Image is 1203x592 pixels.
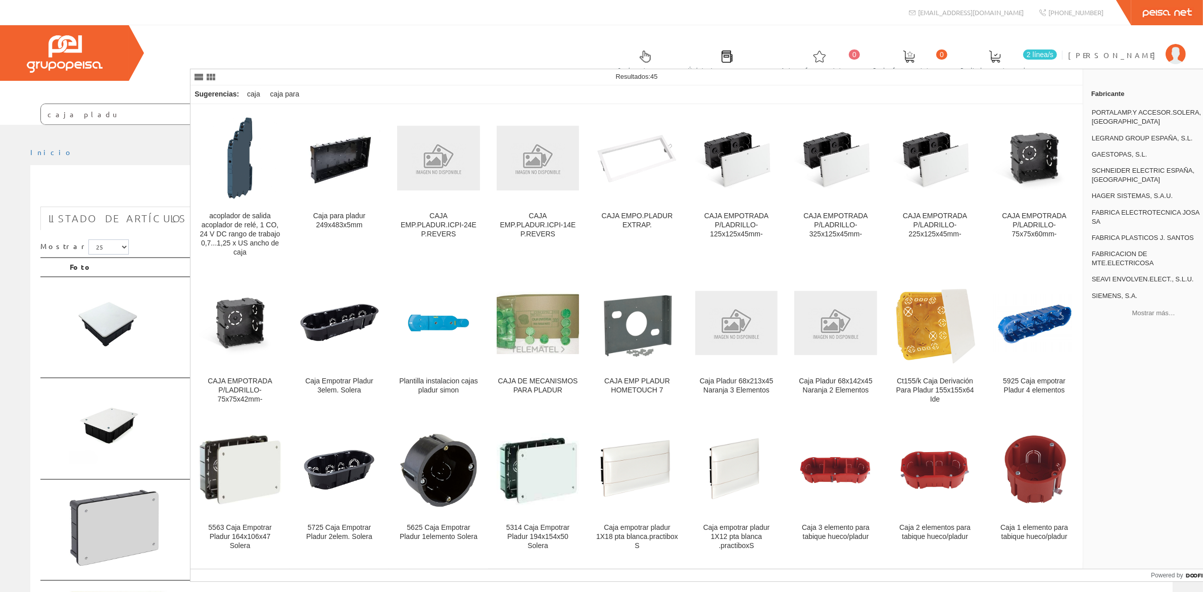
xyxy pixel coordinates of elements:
[985,416,1084,562] a: Caja 1 elemento para tabique hueco/pladur Caja 1 elemento para tabique hueco/pladur
[588,270,687,416] a: CAJA EMP PLADUR HOMETOUCH 7 CAJA EMP PLADUR HOMETOUCH 7
[1068,50,1161,60] span: [PERSON_NAME]
[497,377,580,395] div: CAJA DE MECANISMOS PARA PLADUR
[695,291,778,356] img: Caja Pladur 68x213x45 Naranja 3 Elementos
[886,270,985,416] a: Ct155/k Caja Derivación Para Pladur 155x155x64 Ide Ct155/k Caja Derivación Para Pladur 155x155x64...
[687,105,786,269] a: CAJA EMPOTRADA P/LADRILLO-125x125x45mm- CAJA EMPOTRADA P/LADRILLO-125x125x45mm-
[687,270,786,416] a: Caja Pladur 68x213x45 Naranja 3 Elementos Caja Pladur 68x213x45 Naranja 3 Elementos
[794,117,877,200] img: CAJA EMPOTRADA P/LADRILLO-325x125x45mm-
[389,270,488,416] a: Plantilla instalacion cajas pladur simon Plantilla instalacion cajas pladur simon
[786,270,885,416] a: Caja Pladur 68x142x45 Naranja 2 Elementos Caja Pladur 68x142x45 Naranja 2 Elementos
[894,523,977,541] div: Caja 2 elementos para tabique hueco/pladur
[596,129,679,187] img: CAJA EMPO.PLADUR EXTRAP.
[588,416,687,562] a: Caja empotrar pladur 1X18 pta blanca.practibox S Caja empotrar pladur 1X18 pta blanca.practibox S
[1068,42,1186,52] a: [PERSON_NAME]
[190,87,241,102] div: Sugerencias:
[70,490,159,566] img: Foto artículo 5502 Registro Term. Red Emp.(rtv+tlca) 200x300x60 (176.88679245283x150)
[199,117,281,200] img: acoplador de salida acoplador de relé, 1 CO, 24 V DC rango de trabajo 0,7...1,25 x US ancho de caja
[40,181,1163,202] h1: caja de registro
[190,416,290,562] a: 5563 Caja Empotrar Pladur 164x106x47 Solera 5563 Caja Empotrar Pladur 164x106x47 Solera
[298,131,381,186] img: Caja para pladur 249x483x5mm
[695,212,778,239] div: CAJA EMPOTRADA P/LADRILLO-125x125x45mm-
[1048,8,1103,17] span: [PHONE_NUMBER]
[794,450,877,489] img: Caja 3 elemento para tabique hueco/pladur
[985,105,1084,269] a: CAJA EMPOTRADA P/LADRILLO-75x75x60mm- CAJA EMPOTRADA P/LADRILLO-75x75x60mm-
[199,212,281,257] div: acoplador de salida acoplador de relé, 1 CO, 24 V DC rango de trabajo 0,7...1,25 x US ancho de caja
[40,239,129,255] label: Mostrar
[243,85,264,104] div: caja
[397,212,480,239] div: CAJA EMP.PLADUR.ICPI-24E P.REVERS
[30,147,73,157] a: Inicio
[497,126,580,190] img: CAJA EMP.PLADUR.ICPI-14E P.REVERS
[298,523,381,541] div: 5725 Caja Empotrar Pladur 2elem. Solera
[794,523,877,541] div: Caja 3 elemento para tabique hueco/pladur
[993,523,1076,541] div: Caja 1 elemento para tabique hueco/pladur
[918,8,1024,17] span: [EMAIL_ADDRESS][DOMAIN_NAME]
[596,212,679,230] div: CAJA EMPO.PLADUR EXTRAP.
[70,388,146,464] img: Foto artículo 5363 Caja Emp. Registro De Paso Tipo C 164x106x47 (150x150)
[497,523,580,551] div: 5314 Caja Empotrar Pladur 194x154x50 Solera
[489,270,588,416] a: CAJA DE MECANISMOS PARA PLADUR CAJA DE MECANISMOS PARA PLADUR
[298,428,381,511] img: 5725 Caja Empotrar Pladur 2elem. Solera
[190,105,290,269] a: acoplador de salida acoplador de relé, 1 CO, 24 V DC rango de trabajo 0,7...1,25 x US ancho de ca...
[695,117,778,200] img: CAJA EMPOTRADA P/LADRILLO-125x125x45mm-
[695,523,778,551] div: Caja empotrar pladur 1X12 pta blanca .practiboxS
[596,523,679,551] div: Caja empotrar pladur 1X18 pta blanca.practibox S
[389,105,488,269] a: CAJA EMP.PLADUR.ICPI-24E P.REVERS CAJA EMP.PLADUR.ICPI-24E P.REVERS
[950,42,1060,79] a: 2 línea/s Pedido actual
[618,65,672,75] span: Selectores
[873,65,945,75] span: Ped. favoritos
[70,287,146,363] img: Foto artículo 562 Caja Empalme 100x100x45 Garra Metalica (150x150)
[40,207,195,230] a: Listado de artículos
[199,523,281,551] div: 5563 Caja Empotrar Pladur 164x106x47 Solera
[397,523,480,541] div: 5625 Caja Empotrar Pladur 1elemento Solera
[695,377,778,395] div: Caja Pladur 68x213x45 Naranja 3 Elementos
[894,212,977,239] div: CAJA EMPOTRADA P/LADRILLO-225x125x45mm-
[298,282,381,365] img: Caja Empotrar Pladur 3elem. Solera
[650,73,657,80] span: 45
[397,428,480,511] img: 5625 Caja Empotrar Pladur 1elemento Solera
[596,428,679,511] img: Caja empotrar pladur 1X18 pta blanca.practibox S
[894,282,977,365] img: Ct155/k Caja Derivación Para Pladur 155x155x64 Ide
[199,434,281,506] img: 5563 Caja Empotrar Pladur 164x106x47 Solera
[794,377,877,395] div: Caja Pladur 68x142x45 Naranja 2 Elementos
[298,212,381,230] div: Caja para pladur 249x483x5mm
[894,446,977,494] img: Caja 2 elementos para tabique hueco/pladur
[66,258,213,277] th: Foto
[688,65,765,75] span: Últimas compras
[497,433,580,507] img: 5314 Caja Empotrar Pladur 194x154x50 Solera
[1023,50,1057,60] span: 2 línea/s
[497,212,580,239] div: CAJA EMP.PLADUR.ICPI-14E P.REVERS
[894,377,977,404] div: Ct155/k Caja Derivación Para Pladur 155x155x64 Ide
[786,416,885,562] a: Caja 3 elemento para tabique hueco/pladur Caja 3 elemento para tabique hueco/pladur
[190,270,290,416] a: CAJA EMPOTRADA P/LADRILLO-75x75x42mm- CAJA EMPOTRADA P/LADRILLO-75x75x42mm-
[397,377,480,395] div: Plantilla instalacion cajas pladur simon
[199,377,281,404] div: CAJA EMPOTRADA P/LADRILLO-75x75x42mm-
[596,282,679,365] img: CAJA EMP PLADUR HOMETOUCH 7
[993,117,1076,200] img: CAJA EMPOTRADA P/LADRILLO-75x75x60mm-
[993,212,1076,239] div: CAJA EMPOTRADA P/LADRILLO-75x75x60mm-
[266,85,304,104] div: caja para
[936,50,947,60] span: 0
[397,282,480,365] img: Plantilla instalacion cajas pladur simon
[88,239,129,255] select: Mostrar
[290,416,389,562] a: 5725 Caja Empotrar Pladur 2elem. Solera 5725 Caja Empotrar Pladur 2elem. Solera
[27,35,103,73] img: Grupo Peisa
[298,377,381,395] div: Caja Empotrar Pladur 3elem. Solera
[397,126,480,190] img: CAJA EMP.PLADUR.ICPI-24E P.REVERS
[794,212,877,239] div: CAJA EMPOTRADA P/LADRILLO-325x125x45mm-
[849,50,860,60] span: 0
[489,416,588,562] a: 5314 Caja Empotrar Pladur 194x154x50 Solera 5314 Caja Empotrar Pladur 194x154x50 Solera
[993,431,1076,509] img: Caja 1 elemento para tabique hueco/pladur
[199,282,281,365] img: CAJA EMPOTRADA P/LADRILLO-75x75x42mm-
[985,270,1084,416] a: 5925 Caja empotrar Pladur 4 elementos 5925 Caja empotrar Pladur 4 elementos
[678,42,771,79] a: Últimas compras
[886,416,985,562] a: Caja 2 elementos para tabique hueco/pladur Caja 2 elementos para tabique hueco/pladur
[290,105,389,269] a: Caja para pladur 249x483x5mm Caja para pladur 249x483x5mm
[608,42,678,79] a: Selectores
[1151,571,1183,580] span: Powered by
[497,292,580,354] img: CAJA DE MECANISMOS PARA PLADUR
[616,73,658,80] span: Resultados:
[960,65,1029,75] span: Pedido actual
[993,377,1076,395] div: 5925 Caja empotrar Pladur 4 elementos
[786,105,885,269] a: CAJA EMPOTRADA P/LADRILLO-325x125x45mm- CAJA EMPOTRADA P/LADRILLO-325x125x45mm-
